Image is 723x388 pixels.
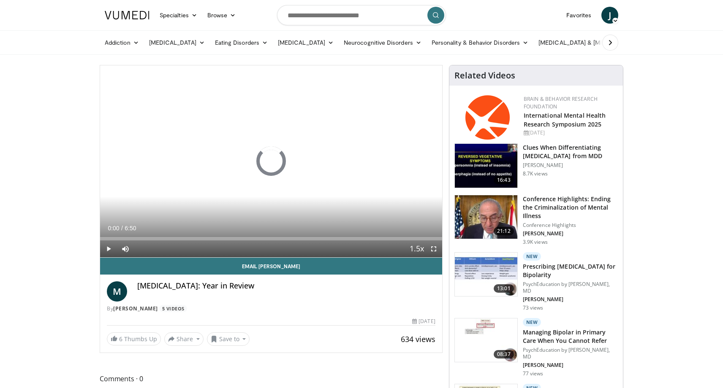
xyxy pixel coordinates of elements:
[601,7,618,24] a: J
[207,332,250,346] button: Save to
[455,318,517,362] img: 93ffff33-031b-405f-9290-bb3092a202dd.150x105_q85_crop-smart_upscale.jpg
[425,240,442,257] button: Fullscreen
[523,281,618,294] p: PsychEducation by [PERSON_NAME], MD
[523,296,618,303] p: [PERSON_NAME]
[202,7,241,24] a: Browse
[494,284,514,293] span: 13:01
[412,318,435,325] div: [DATE]
[494,176,514,184] span: 16:43
[100,240,117,257] button: Play
[454,70,515,81] h4: Related Videos
[137,281,435,291] h4: [MEDICAL_DATA]: Year in Review
[523,239,548,245] p: 3.9K views
[523,304,544,311] p: 73 views
[523,362,618,369] p: [PERSON_NAME]
[427,34,533,51] a: Personality & Behavior Disorders
[121,225,123,232] span: /
[107,305,435,313] div: By
[455,144,517,188] img: a6520382-d332-4ed3-9891-ee688fa49237.150x105_q85_crop-smart_upscale.jpg
[113,305,158,312] a: [PERSON_NAME]
[523,370,544,377] p: 77 views
[494,227,514,235] span: 21:12
[523,230,618,237] p: [PERSON_NAME]
[100,237,442,240] div: Progress Bar
[164,332,204,346] button: Share
[125,225,136,232] span: 6:50
[277,5,446,25] input: Search topics, interventions
[408,240,425,257] button: Playback Rate
[144,34,210,51] a: [MEDICAL_DATA]
[523,170,548,177] p: 8.7K views
[117,240,134,257] button: Mute
[523,143,618,160] h3: Clues When Differentiating [MEDICAL_DATA] from MDD
[105,11,149,19] img: VuMedi Logo
[401,334,435,344] span: 634 views
[107,281,127,302] a: M
[210,34,273,51] a: Eating Disorders
[523,222,618,229] p: Conference Highlights
[455,195,517,239] img: 1419e6f0-d69a-482b-b3ae-1573189bf46e.150x105_q85_crop-smart_upscale.jpg
[561,7,596,24] a: Favorites
[523,347,618,360] p: PsychEducation by [PERSON_NAME], MD
[523,252,541,261] p: New
[494,350,514,358] span: 08:37
[100,65,442,258] video-js: Video Player
[533,34,654,51] a: [MEDICAL_DATA] & [MEDICAL_DATA]
[108,225,119,232] span: 0:00
[465,95,510,140] img: 6bc95fc0-882d-4061-9ebb-ce70b98f0866.png.150x105_q85_autocrop_double_scale_upscale_version-0.2.png
[273,34,339,51] a: [MEDICAL_DATA]
[454,252,618,311] a: 13:01 New Prescribing [MEDICAL_DATA] for Bipolarity PsychEducation by [PERSON_NAME], MD [PERSON_N...
[100,34,144,51] a: Addiction
[119,335,122,343] span: 6
[100,258,442,275] a: Email [PERSON_NAME]
[523,328,618,345] h3: Managing Bipolar in Primary Care When You Cannot Refer
[454,318,618,377] a: 08:37 New Managing Bipolar in Primary Care When You Cannot Refer PsychEducation by [PERSON_NAME],...
[107,332,161,345] a: 6 Thumbs Up
[159,305,187,312] a: 5 Videos
[523,195,618,220] h3: Conference Highlights: Ending the Criminalization of Mental Illness
[454,195,618,245] a: 21:12 Conference Highlights: Ending the Criminalization of Mental Illness Conference Highlights [...
[524,111,606,128] a: International Mental Health Research Symposium 2025
[523,262,618,279] h3: Prescribing [MEDICAL_DATA] for Bipolarity
[523,162,618,169] p: [PERSON_NAME]
[455,253,517,296] img: 3ace6f4c-cfd2-476b-9a95-3a681b2f2231.150x105_q85_crop-smart_upscale.jpg
[100,373,443,384] span: Comments 0
[524,95,598,110] a: Brain & Behavior Research Foundation
[454,143,618,188] a: 16:43 Clues When Differentiating [MEDICAL_DATA] from MDD [PERSON_NAME] 8.7K views
[339,34,427,51] a: Neurocognitive Disorders
[523,318,541,326] p: New
[524,129,616,137] div: [DATE]
[155,7,202,24] a: Specialties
